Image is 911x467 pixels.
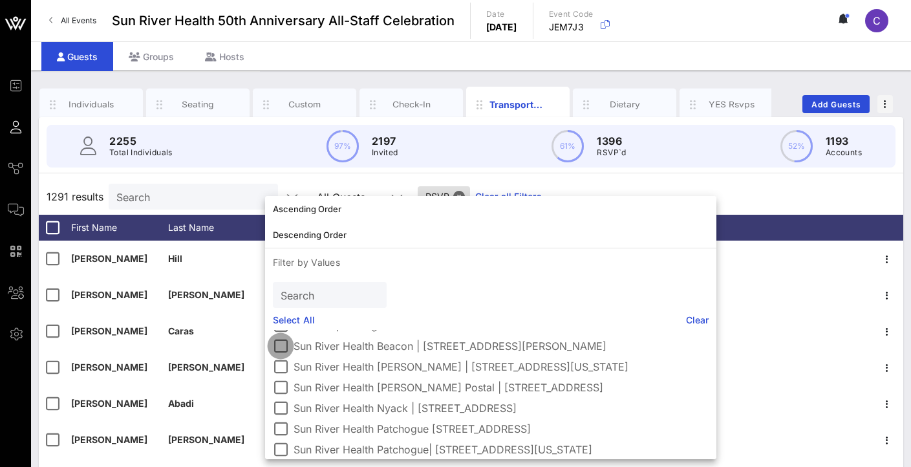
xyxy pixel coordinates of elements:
a: Clear all Filters [475,190,542,204]
p: [DATE] [486,21,517,34]
span: [PERSON_NAME] [71,362,147,373]
span: [PERSON_NAME] [71,398,147,409]
label: Sun River Health [PERSON_NAME] Postal | [STREET_ADDRESS] [294,381,709,394]
span: [PERSON_NAME] [168,362,244,373]
span: Abadi [168,398,194,409]
div: Individuals [63,98,120,111]
label: Sun River Health Nyack | [STREET_ADDRESS] [294,402,709,415]
p: Filter by Values [265,248,716,277]
p: 1396 [597,133,626,149]
span: [PERSON_NAME] [71,434,147,445]
span: All Events [61,16,96,25]
p: RSVP`d [597,146,626,159]
p: Invited [372,146,398,159]
label: Sun River Health Beacon | [STREET_ADDRESS][PERSON_NAME] [294,340,709,353]
div: Guests [41,42,113,71]
a: Select All [273,313,315,327]
a: All Events [41,10,104,31]
label: Sun River Health Patchogue| [STREET_ADDRESS][US_STATE] [294,443,709,456]
p: 2197 [372,133,398,149]
p: 2255 [109,133,173,149]
div: First Name [71,215,168,241]
div: Hosts [189,42,260,71]
div: Last Name [168,215,265,241]
div: Custom [276,98,334,111]
span: Caras [168,325,194,336]
span: [PERSON_NAME] [71,289,147,300]
label: Sun River Health [PERSON_NAME] | [STREET_ADDRESS][US_STATE] [294,360,709,373]
span: [PERSON_NAME] [71,253,147,264]
div: Check-In [383,98,440,111]
div: Transportation [489,98,547,111]
span: [PERSON_NAME] [71,325,147,336]
span: 1291 results [47,189,103,204]
div: YES Rsvps [703,98,760,111]
p: Event Code [549,8,594,21]
span: [PERSON_NAME] [168,289,244,300]
div: Groups [113,42,189,71]
div: Descending Order [273,230,709,240]
span: Hill [168,253,182,264]
label: Sun River Health Patchogue [STREET_ADDRESS] [294,422,709,435]
span: Add Guests [811,100,862,109]
div: Dietary [596,98,654,111]
a: Clear [686,313,709,327]
p: Total Individuals [109,146,173,159]
p: Accounts [826,146,862,159]
span: [PERSON_NAME] [168,434,244,445]
button: Add Guests [802,95,870,113]
button: Close [453,191,465,202]
p: JEM7J3 [549,21,594,34]
div: All Guests [317,191,365,203]
div: Seating [169,98,227,111]
span: RSVP [425,186,462,207]
div: Ascending Order [273,204,709,214]
div: All Guests [309,184,413,210]
span: C [873,14,881,27]
span: Sun River Health 50th Anniversary All-Staff Celebration [112,11,455,30]
p: Date [486,8,517,21]
p: 1193 [826,133,862,149]
div: C [865,9,888,32]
